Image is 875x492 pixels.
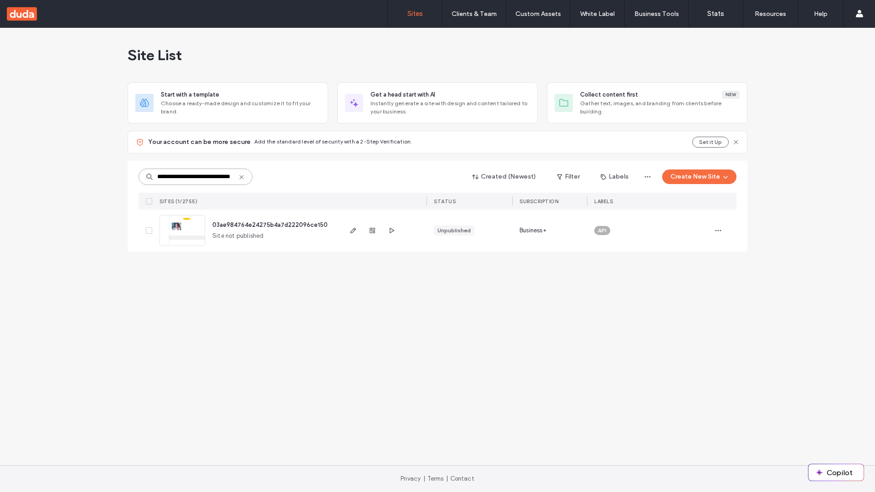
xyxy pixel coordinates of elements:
[128,46,182,64] span: Site List
[371,99,530,116] span: Instantly generate a site with design and content tailored to your business.
[662,169,736,184] button: Create New Site
[254,138,412,145] span: Add the standard level of security with a 2-Step Verification.
[128,82,328,123] div: Start with a templateChoose a ready-made design and customize it to fit your brand.
[580,99,740,116] span: Gather text, images, and branding from clients before building.
[814,10,828,18] label: Help
[401,475,421,482] a: Privacy
[212,231,264,241] span: Site not published
[160,198,197,205] span: SITES (1/2755)
[722,91,740,99] div: New
[371,90,435,99] span: Get a head start with AI
[707,10,724,18] label: Stats
[337,82,538,123] div: Get a head start with AIInstantly generate a site with design and content tailored to your business.
[515,10,561,18] label: Custom Assets
[452,10,497,18] label: Clients & Team
[450,475,474,482] a: Contact
[212,221,328,228] a: 03ae984764e24275b4a7d222096ce150
[594,198,613,205] span: LABELS
[592,169,637,184] button: Labels
[755,10,786,18] label: Resources
[161,90,219,99] span: Start with a template
[634,10,679,18] label: Business Tools
[446,475,448,482] span: |
[437,226,471,235] div: Unpublished
[161,99,320,116] span: Choose a ready-made design and customize it to fit your brand.
[547,82,747,123] div: Collect content firstNewGather text, images, and branding from clients before building.
[808,464,864,481] button: Copilot
[598,226,607,235] span: API
[580,10,615,18] label: White Label
[407,10,423,18] label: Sites
[692,137,729,148] button: Set it Up
[148,138,251,147] span: Your account can be more secure
[580,90,638,99] span: Collect content first
[464,169,544,184] button: Created (Newest)
[520,226,546,235] span: Business+
[548,169,589,184] button: Filter
[520,198,558,205] span: SUBSCRIPTION
[427,475,444,482] a: Terms
[434,198,456,205] span: STATUS
[423,475,425,482] span: |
